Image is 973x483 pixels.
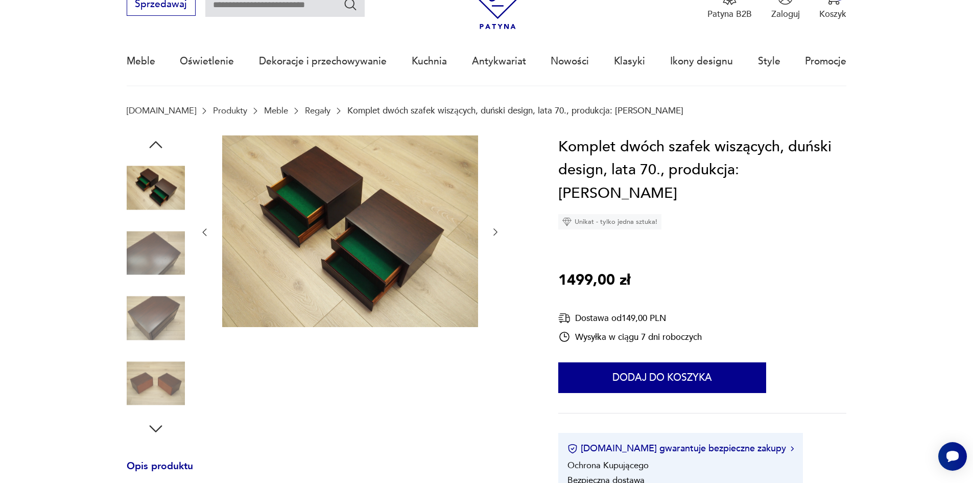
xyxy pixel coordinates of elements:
img: Zdjęcie produktu Komplet dwóch szafek wiszących, duński design, lata 70., produkcja: Dania [127,289,185,348]
a: Promocje [805,38,846,85]
a: Regały [305,106,330,116]
a: Ikony designu [670,38,733,85]
li: Ochrona Kupującego [567,459,649,471]
div: Unikat - tylko jedna sztuka! [558,214,661,229]
a: Klasyki [614,38,645,85]
img: Ikona strzałki w prawo [791,446,794,451]
h3: Opis produktu [127,463,529,483]
iframe: Smartsupp widget button [938,442,967,471]
div: Dostawa od 149,00 PLN [558,312,702,325]
img: Zdjęcie produktu Komplet dwóch szafek wiszących, duński design, lata 70., produkcja: Dania [222,135,478,328]
p: Koszyk [819,8,846,20]
a: Oświetlenie [180,38,234,85]
button: Dodaj do koszyka [558,362,766,393]
a: Antykwariat [472,38,526,85]
img: Ikona dostawy [558,312,571,325]
a: Dekoracje i przechowywanie [259,38,387,85]
p: Zaloguj [771,8,800,20]
img: Zdjęcie produktu Komplet dwóch szafek wiszących, duński design, lata 70., produkcja: Dania [127,159,185,217]
a: Sprzedawaj [127,1,196,9]
a: Nowości [551,38,589,85]
p: 1499,00 zł [558,269,630,292]
img: Ikona certyfikatu [567,444,578,454]
a: Kuchnia [412,38,447,85]
h1: Komplet dwóch szafek wiszących, duński design, lata 70., produkcja: [PERSON_NAME] [558,135,846,205]
a: Meble [264,106,288,116]
img: Zdjęcie produktu Komplet dwóch szafek wiszących, duński design, lata 70., produkcja: Dania [127,224,185,282]
a: Produkty [213,106,247,116]
img: Ikona diamentu [562,217,572,226]
a: Meble [127,38,155,85]
a: Style [758,38,780,85]
p: Patyna B2B [707,8,752,20]
p: Komplet dwóch szafek wiszących, duński design, lata 70., produkcja: [PERSON_NAME] [347,106,683,116]
a: [DOMAIN_NAME] [127,106,196,116]
img: Zdjęcie produktu Komplet dwóch szafek wiszących, duński design, lata 70., produkcja: Dania [127,354,185,412]
div: Wysyłka w ciągu 7 dni roboczych [558,331,702,343]
button: [DOMAIN_NAME] gwarantuje bezpieczne zakupy [567,442,794,455]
